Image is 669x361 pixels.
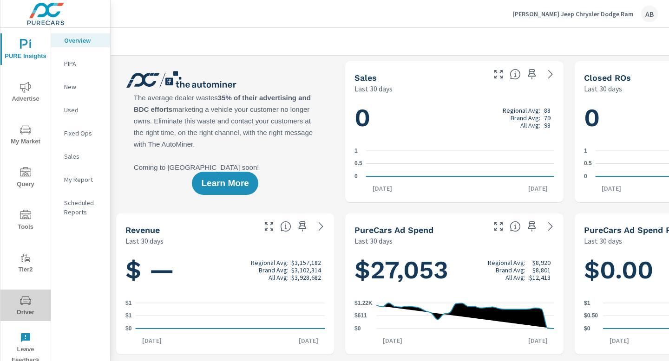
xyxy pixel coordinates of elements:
[544,114,551,122] p: 79
[354,161,362,167] text: 0.5
[292,336,325,345] p: [DATE]
[491,67,506,82] button: Make Fullscreen
[584,313,598,319] text: $0.50
[354,313,367,319] text: $611
[595,184,628,193] p: [DATE]
[51,57,110,71] div: PIPA
[291,259,321,266] p: $3,157,182
[584,83,622,94] p: Last 30 days
[51,103,110,117] div: Used
[491,219,506,234] button: Make Fullscreen
[584,161,592,167] text: 0.5
[532,266,551,274] p: $8,801
[354,148,358,154] text: 1
[543,67,558,82] a: See more details in report
[51,33,110,47] div: Overview
[64,82,103,91] p: New
[3,252,48,275] span: Tier2
[354,325,361,332] text: $0
[354,300,373,306] text: $1.22K
[354,173,358,180] text: 0
[354,83,393,94] p: Last 30 days
[525,219,539,234] span: Save this to your personalized report
[64,198,103,217] p: Scheduled Reports
[192,172,258,195] button: Learn More
[584,235,622,246] p: Last 30 days
[3,82,48,104] span: Advertise
[354,235,393,246] p: Last 30 days
[64,152,103,161] p: Sales
[354,225,433,235] h5: PureCars Ad Spend
[251,259,289,266] p: Regional Avg:
[354,102,554,134] h1: 0
[51,173,110,187] div: My Report
[136,336,168,345] p: [DATE]
[64,105,103,115] p: Used
[51,196,110,219] div: Scheduled Reports
[3,295,48,318] span: Driver
[314,219,328,234] a: See more details in report
[125,325,132,332] text: $0
[520,122,540,129] p: All Avg:
[125,300,132,306] text: $1
[280,221,291,232] span: Total sales revenue over the selected date range. [Source: This data is sourced from the dealer’s...
[584,325,590,332] text: $0
[511,114,540,122] p: Brand Avg:
[584,300,590,306] text: $1
[291,274,321,281] p: $3,928,682
[532,259,551,266] p: $8,920
[269,274,289,281] p: All Avg:
[529,274,551,281] p: $12,413
[512,10,634,18] p: [PERSON_NAME] Jeep Chrysler Dodge Ram
[543,219,558,234] a: See more details in report
[125,313,132,319] text: $1
[584,148,587,154] text: 1
[525,67,539,82] span: Save this to your personalized report
[522,184,554,193] p: [DATE]
[584,173,587,180] text: 0
[125,235,164,246] p: Last 30 days
[51,149,110,163] div: Sales
[603,336,636,345] p: [DATE]
[544,107,551,114] p: 88
[64,175,103,184] p: My Report
[354,73,377,83] h5: Sales
[201,179,249,187] span: Learn More
[125,225,160,235] h5: Revenue
[522,336,554,345] p: [DATE]
[64,59,103,68] p: PIPA
[51,80,110,94] div: New
[510,221,521,232] span: Total cost of media for all PureCars channels for the selected dealership group over the selected...
[505,274,525,281] p: All Avg:
[641,6,658,22] div: AB
[125,254,325,286] h1: $ —
[510,69,521,80] span: Number of vehicles sold by the dealership over the selected date range. [Source: This data is sou...
[354,254,554,286] h1: $27,053
[64,36,103,45] p: Overview
[262,219,276,234] button: Make Fullscreen
[544,122,551,129] p: 98
[503,107,540,114] p: Regional Avg:
[295,219,310,234] span: Save this to your personalized report
[291,266,321,274] p: $3,102,314
[3,210,48,232] span: Tools
[3,167,48,190] span: Query
[3,39,48,62] span: PURE Insights
[376,336,409,345] p: [DATE]
[488,259,525,266] p: Regional Avg:
[64,129,103,138] p: Fixed Ops
[584,73,631,83] h5: Closed ROs
[3,124,48,147] span: My Market
[51,126,110,140] div: Fixed Ops
[366,184,399,193] p: [DATE]
[259,266,289,274] p: Brand Avg:
[496,266,525,274] p: Brand Avg:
